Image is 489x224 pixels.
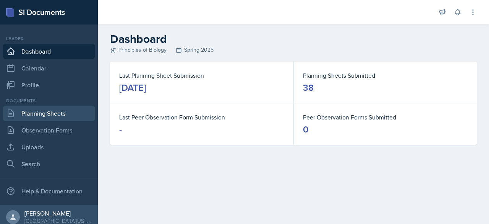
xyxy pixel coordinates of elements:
div: [PERSON_NAME] [24,209,92,217]
dt: Peer Observation Forms Submitted [303,113,468,122]
dt: Last Peer Observation Form Submission [119,113,284,122]
div: 0 [303,123,309,136]
div: 38 [303,82,314,94]
a: Planning Sheets [3,106,95,121]
a: Calendar [3,60,95,76]
a: Search [3,156,95,172]
div: Principles of Biology Spring 2025 [110,46,477,54]
div: Documents [3,97,95,104]
div: Leader [3,35,95,42]
h2: Dashboard [110,32,477,46]
div: Help & Documentation [3,183,95,199]
a: Observation Forms [3,123,95,138]
dt: Planning Sheets Submitted [303,71,468,80]
div: [DATE] [119,82,146,94]
a: Profile [3,77,95,93]
div: - [119,123,122,136]
a: Uploads [3,139,95,155]
dt: Last Planning Sheet Submission [119,71,284,80]
a: Dashboard [3,44,95,59]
